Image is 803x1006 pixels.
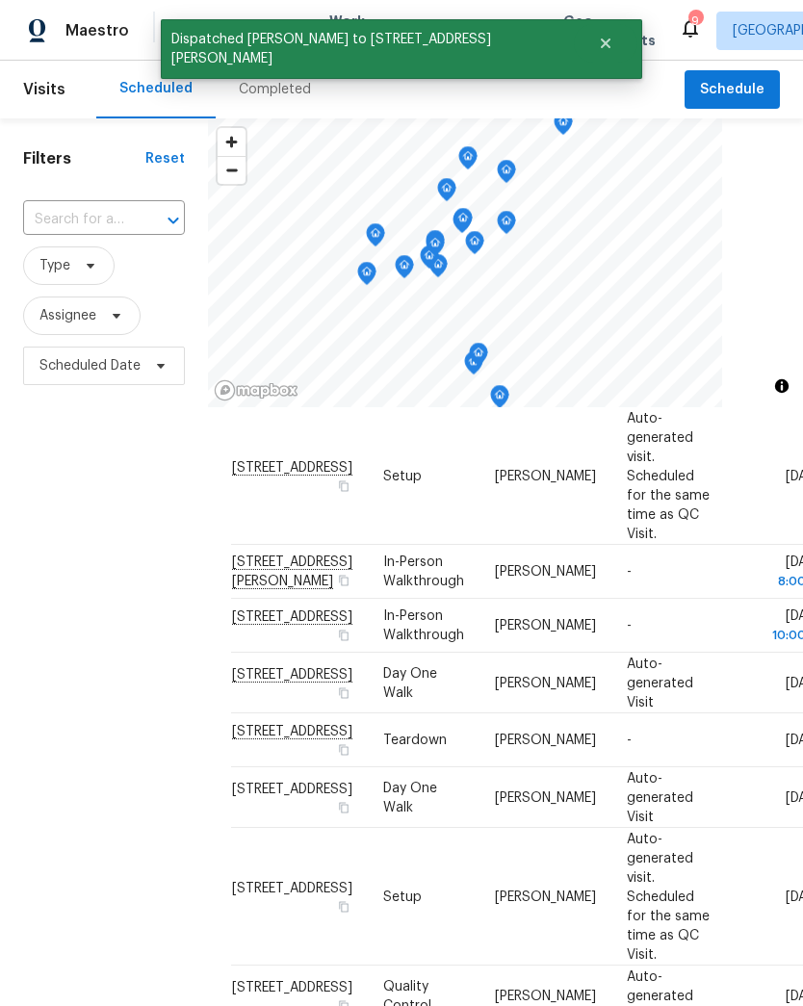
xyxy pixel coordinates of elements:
button: Schedule [685,70,780,110]
div: Map marker [490,385,509,415]
span: [PERSON_NAME] [495,989,596,1002]
span: [PERSON_NAME] [495,469,596,482]
button: Open [160,207,187,234]
div: Map marker [497,160,516,190]
span: Schedule [700,78,764,102]
div: Map marker [426,230,445,260]
div: 9 [688,12,702,31]
canvas: Map [208,118,722,407]
div: Map marker [453,210,472,240]
div: Reset [145,149,185,168]
span: Setup [383,469,422,482]
div: Map marker [554,112,573,142]
div: Map marker [366,223,385,253]
input: Search for an address... [23,205,131,235]
span: Auto-generated Visit [627,771,693,823]
span: [STREET_ADDRESS] [232,980,352,993]
span: Auto-generated Visit [627,657,693,709]
div: Map marker [458,146,478,176]
span: - [627,619,632,632]
div: Map marker [453,208,473,238]
div: Map marker [465,231,484,261]
span: [PERSON_NAME] [495,676,596,689]
button: Copy Address [335,477,352,494]
span: Auto-generated visit. Scheduled for the same time as QC Visit. [627,411,710,540]
span: In-Person Walkthrough [383,609,464,642]
span: Work Orders [329,12,378,50]
div: Map marker [497,211,516,241]
span: Visits [23,68,65,111]
span: [STREET_ADDRESS] [232,881,352,894]
div: Completed [239,80,311,99]
span: Teardown [383,734,447,747]
span: - [627,734,632,747]
div: Scheduled [119,79,193,98]
span: Dispatched [PERSON_NAME] to [STREET_ADDRESS][PERSON_NAME] [161,19,574,79]
span: Toggle attribution [776,375,788,397]
button: Copy Address [335,684,352,701]
div: Map marker [357,262,376,292]
div: Map marker [426,233,445,263]
span: - [627,565,632,579]
button: Copy Address [335,572,352,589]
span: Zoom out [218,157,246,184]
div: Map marker [420,245,439,275]
span: [PERSON_NAME] [495,790,596,804]
span: [PERSON_NAME] [495,565,596,579]
div: Map marker [395,255,414,285]
span: Type [39,256,70,275]
button: Toggle attribution [770,374,793,398]
h1: Filters [23,149,145,168]
button: Copy Address [335,798,352,815]
div: Map marker [464,351,483,381]
div: Map marker [469,343,488,373]
button: Copy Address [335,741,352,759]
span: Auto-generated visit. Scheduled for the same time as QC Visit. [627,832,710,961]
span: [PERSON_NAME] [495,890,596,903]
button: Close [574,24,637,63]
span: Day One Walk [383,781,437,813]
a: Mapbox homepage [214,379,298,401]
div: Map marker [437,178,456,208]
button: Zoom in [218,128,246,156]
span: Geo Assignments [563,12,656,50]
span: [STREET_ADDRESS] [232,782,352,795]
span: Day One Walk [383,666,437,699]
span: [PERSON_NAME] [495,734,596,747]
span: Assignee [39,306,96,325]
span: Maestro [65,21,129,40]
span: [PERSON_NAME] [495,619,596,632]
span: Setup [383,890,422,903]
button: Copy Address [335,897,352,915]
span: In-Person Walkthrough [383,555,464,588]
button: Zoom out [218,156,246,184]
button: Copy Address [335,627,352,644]
span: Scheduled Date [39,356,141,375]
